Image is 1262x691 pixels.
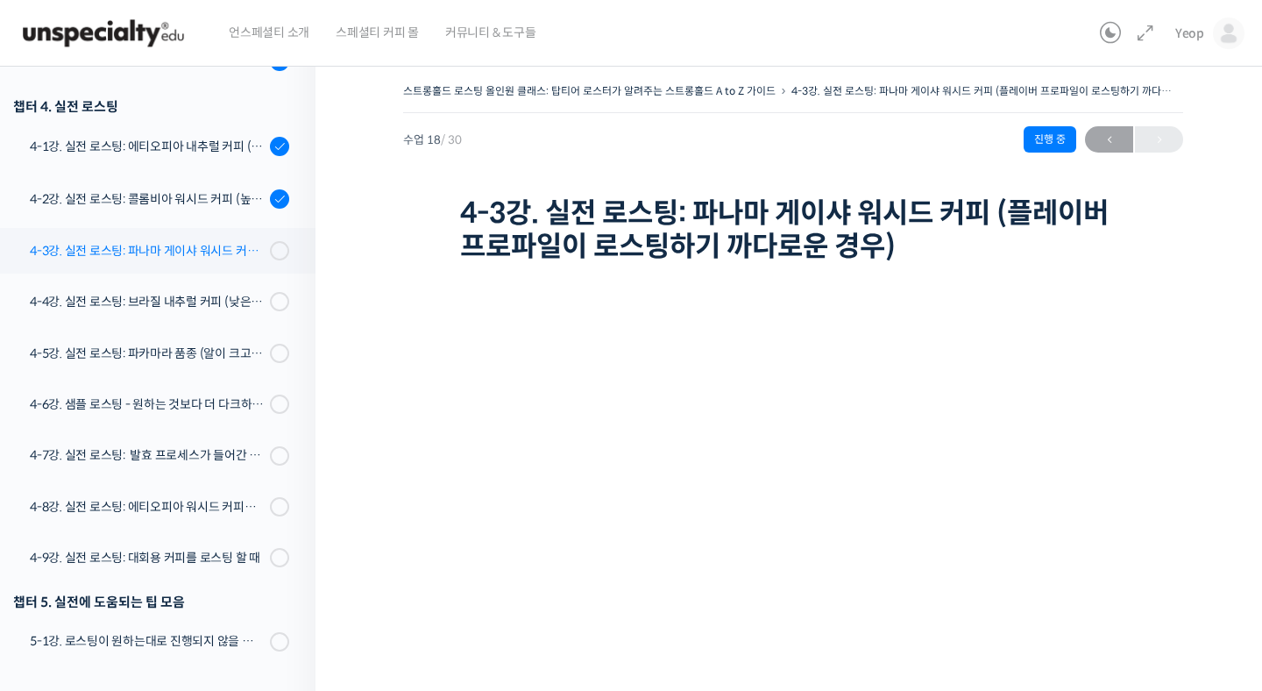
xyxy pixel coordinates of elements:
div: 4-1강. 실전 로스팅: 에티오피아 내추럴 커피 (당분이 많이 포함되어 있고 색이 고르지 않은 경우) [30,137,265,156]
div: 챕터 5. 실전에 도움되는 팁 모음 [13,590,289,614]
div: 4-7강. 실전 로스팅: 발효 프로세스가 들어간 커피를 필터용으로 로스팅 할 때 [30,445,265,465]
h1: 4-3강. 실전 로스팅: 파나마 게이샤 워시드 커피 (플레이버 프로파일이 로스팅하기 까다로운 경우) [460,196,1126,264]
a: 홈 [5,545,116,589]
a: 설정 [226,545,337,589]
div: 챕터 4. 실전 로스팅 [13,95,289,118]
div: 4-4강. 실전 로스팅: 브라질 내추럴 커피 (낮은 고도에서 재배되어 당분과 밀도가 낮은 경우) [30,292,265,311]
span: Yeop [1175,25,1204,41]
span: / 30 [441,132,462,147]
a: 대화 [116,545,226,589]
a: 4-3강. 실전 로스팅: 파나마 게이샤 워시드 커피 (플레이버 프로파일이 로스팅하기 까다로운 경우) [791,84,1206,97]
div: 4-2강. 실전 로스팅: 콜롬비아 워시드 커피 (높은 밀도와 수분율 때문에 1차 크랙에서 많은 수분을 방출하는 경우) [30,189,265,209]
span: 설정 [271,572,292,586]
div: 4-6강. 샘플 로스팅 - 원하는 것보다 더 다크하게 로스팅 하는 이유 [30,395,265,414]
span: ← [1085,128,1133,152]
div: 4-9강. 실전 로스팅: 대회용 커피를 로스팅 할 때 [30,548,265,567]
span: 수업 18 [403,134,462,146]
div: 4-8강. 실전 로스팅: 에티오피아 워시드 커피를 에스프레소용으로 로스팅 할 때 [30,497,265,516]
a: 스트롱홀드 로스팅 올인원 클래스: 탑티어 로스터가 알려주는 스트롱홀드 A to Z 가이드 [403,84,776,97]
span: 홈 [55,572,66,586]
div: 4-5강. 실전 로스팅: 파카마라 품종 (알이 크고 산지에서 건조가 고르게 되기 힘든 경우) [30,344,265,363]
span: 대화 [160,573,181,587]
div: 5-1강. 로스팅이 원하는대로 진행되지 않을 때, 일관성이 떨어질 때 [30,631,265,651]
div: 진행 중 [1024,126,1076,153]
a: ←이전 [1085,126,1133,153]
div: 4-3강. 실전 로스팅: 파나마 게이샤 워시드 커피 (플레이버 프로파일이 로스팅하기 까다로운 경우) [30,241,265,260]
